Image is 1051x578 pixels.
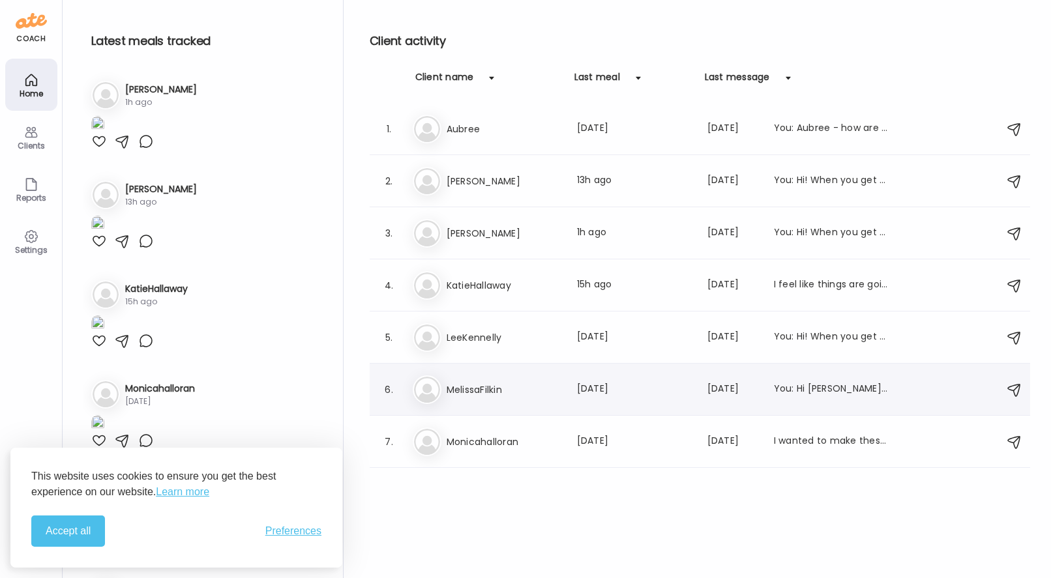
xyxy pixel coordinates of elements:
span: Preferences [265,525,321,537]
div: coach [16,33,46,44]
h3: [PERSON_NAME] [447,225,561,241]
div: 15h ago [577,278,692,293]
div: Reports [8,194,55,202]
div: You: Hi! When you get a chance, hop online and book your next call with me so we can do a mid-Met... [774,225,889,241]
h3: MelissaFilkin [447,382,561,397]
img: bg-avatar-default.svg [414,116,440,142]
h3: LeeKennelly [447,330,561,345]
div: [DATE] [707,225,758,241]
div: 13h ago [577,173,692,189]
div: You: Aubree - how are you and your kids feeling? Can I do anything to support you? [774,121,889,137]
div: [DATE] [707,382,758,397]
h3: Aubree [447,121,561,137]
div: You: Hi! When you get a chance, hop online and book your next call with me so we can do a mid-Met... [774,330,889,345]
img: images%2FvdBX62ROobQrfKOkvLTtjLCNzBE2%2Fi5BokvpSR1UIItXjq2B4%2FalGpr7p8N7Kej1OQwb5g_1080 [91,315,104,333]
h3: KatieHallaway [125,282,188,296]
button: Toggle preferences [265,525,321,537]
h3: [PERSON_NAME] [447,173,561,189]
div: Last message [705,70,770,91]
img: bg-avatar-default.svg [93,381,119,407]
div: [DATE] [707,278,758,293]
div: 7. [381,434,397,450]
div: Settings [8,246,55,254]
img: bg-avatar-default.svg [93,82,119,108]
div: You: Hi! When you get a chance, hop online and book your next call with me so we can do a mid-Met... [774,173,889,189]
div: [DATE] [707,330,758,345]
div: [DATE] [707,434,758,450]
h3: Monicahalloran [447,434,561,450]
div: [DATE] [707,121,758,137]
div: 13h ago [125,196,197,208]
div: 1h ago [125,96,197,108]
div: I wanted to make these. Any ideas for cheese adjustments? [774,434,889,450]
div: Clients [8,141,55,150]
img: bg-avatar-default.svg [414,220,440,246]
div: [DATE] [125,396,195,407]
div: 3. [381,225,397,241]
img: bg-avatar-default.svg [414,272,440,298]
img: images%2F3uhfZ2PFGJZYrMrxNNuwAN7HSJX2%2FToenkWrqxCLH9lr7LDMb%2FEzmQ5FlKT934nvvnniwW_1080 [91,116,104,134]
img: bg-avatar-default.svg [414,377,440,403]
div: 5. [381,330,397,345]
div: Home [8,89,55,98]
h3: [PERSON_NAME] [125,83,197,96]
img: bg-avatar-default.svg [93,182,119,208]
div: You: Hi [PERSON_NAME]! I hope you had a great week and are looking forward to the weekend! What i... [774,382,889,397]
img: images%2F4j2I8B7zxuQiuyUIKoidyYMBaxh2%2F3WxTVnWOW9EUc7FF9ZhG%2FXj7jeO0UagNhqQkHpdN6_1080 [91,415,104,433]
h2: Latest meals tracked [91,31,322,51]
p: This website uses cookies to ensure you get the best experience on our website. [31,469,321,500]
img: images%2Fl67D44Vthpd089YgrxJ7KX67eLv2%2FKotK23XQC6Na8gPlNsOY%2FEJvOgTmrLXOPOb15Cj9T_1080 [91,216,104,233]
div: 1. [381,121,397,137]
div: [DATE] [577,330,692,345]
img: ate [16,10,47,31]
img: bg-avatar-default.svg [414,168,440,194]
div: [DATE] [577,121,692,137]
h3: [PERSON_NAME] [125,182,197,196]
div: 1h ago [577,225,692,241]
h3: Monicahalloran [125,382,195,396]
h2: Client activity [370,31,1030,51]
img: bg-avatar-default.svg [414,429,440,455]
img: bg-avatar-default.svg [93,282,119,308]
div: Last meal [574,70,620,91]
div: I feel like things are going well overall. I had a few things throw me off my schedule this week ... [774,278,889,293]
div: [DATE] [577,434,692,450]
div: 15h ago [125,296,188,308]
div: 6. [381,382,397,397]
h3: KatieHallaway [447,278,561,293]
div: [DATE] [577,382,692,397]
img: bg-avatar-default.svg [414,325,440,351]
div: 2. [381,173,397,189]
button: Accept all cookies [31,515,105,547]
a: Learn more [156,484,209,500]
div: [DATE] [707,173,758,189]
div: Client name [415,70,474,91]
div: 4. [381,278,397,293]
